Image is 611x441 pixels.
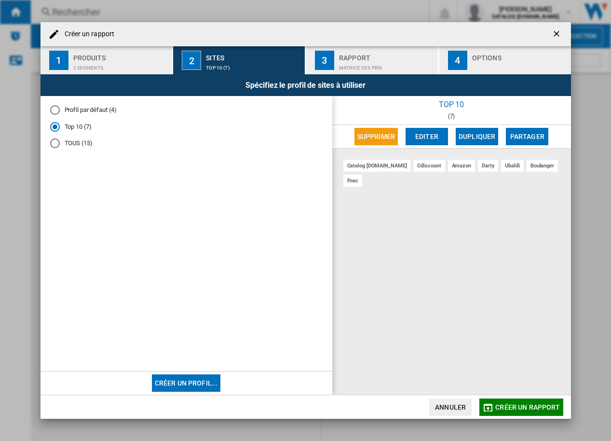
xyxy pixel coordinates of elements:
md-radio-button: TOUS (15) [50,139,323,148]
div: amazon [448,160,475,172]
div: 4 [448,51,467,70]
div: Sites [206,50,301,60]
div: ubaldi [501,160,523,172]
div: darty [478,160,499,172]
button: getI18NText('BUTTONS.CLOSE_DIALOG') [548,25,567,44]
button: 1 Produits 2 segments [41,46,173,74]
div: 3 [315,51,334,70]
span: Créer un rapport [495,403,560,411]
div: 2 [182,51,201,70]
ng-md-icon: getI18NText('BUTTONS.CLOSE_DIALOG') [552,29,563,41]
div: Spécifiez le profil de sites à utiliser [41,74,571,96]
div: cdiscount [413,160,445,172]
div: Rapport [339,50,434,60]
div: Top 10 [332,96,571,113]
div: Top 10 (7) [206,60,301,70]
div: Produits [73,50,168,60]
div: boulanger [527,160,558,172]
div: Matrice des prix [339,60,434,70]
button: 2 Sites Top 10 (7) [173,46,306,74]
div: fnac [343,175,363,187]
button: Créer un profil... [152,374,221,392]
button: Partager [506,128,548,145]
md-radio-button: Profil par défaut (4) [50,106,323,115]
div: 2 segments [73,60,168,70]
div: (7) [332,113,571,120]
button: Créer un rapport [479,399,563,416]
div: catalog [DOMAIN_NAME] [343,160,411,172]
button: Annuler [429,399,472,416]
button: Supprimer [354,128,398,145]
h4: Créer un rapport [60,29,115,39]
button: Dupliquer [456,128,498,145]
button: Editer [406,128,448,145]
div: Options [472,50,567,60]
button: 3 Rapport Matrice des prix [306,46,439,74]
button: 4 Options [439,46,571,74]
div: 1 [49,51,68,70]
md-radio-button: Top 10 (7) [50,122,323,131]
